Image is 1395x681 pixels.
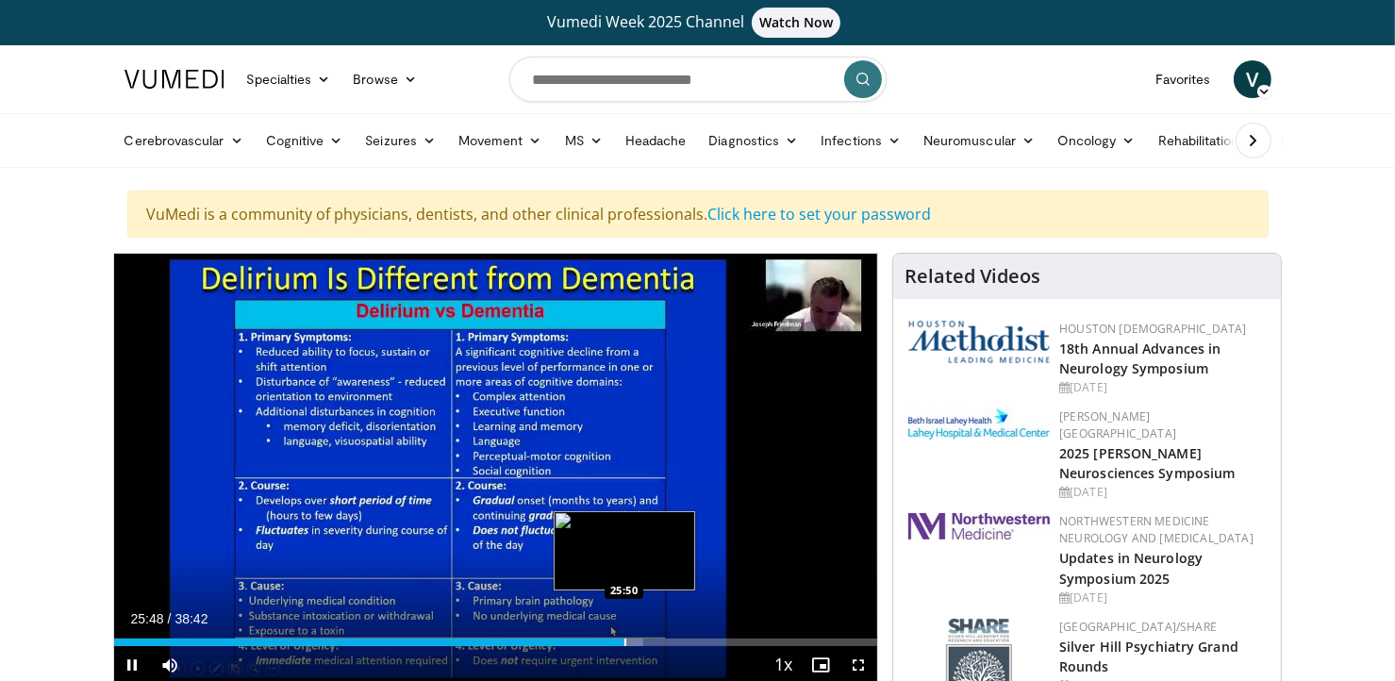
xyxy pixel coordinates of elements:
[125,70,224,89] img: VuMedi Logo
[697,122,809,159] a: Diagnostics
[1059,513,1254,546] a: Northwestern Medicine Neurology and [MEDICAL_DATA]
[1059,408,1176,441] a: [PERSON_NAME][GEOGRAPHIC_DATA]
[509,57,887,102] input: Search topics, interventions
[1059,484,1266,501] div: [DATE]
[1059,619,1217,635] a: [GEOGRAPHIC_DATA]/SHARE
[905,265,1040,288] h4: Related Videos
[752,8,841,38] span: Watch Now
[447,122,554,159] a: Movement
[1059,340,1221,377] a: 18th Annual Advances in Neurology Symposium
[354,122,447,159] a: Seizures
[341,60,428,98] a: Browse
[1144,60,1222,98] a: Favorites
[1059,444,1235,482] a: 2025 [PERSON_NAME] Neurosciences Symposium
[131,611,164,626] span: 25:48
[1059,638,1238,675] a: Silver Hill Psychiatry Grand Rounds
[547,11,849,32] span: Vumedi Week 2025 Channel
[114,639,878,646] div: Progress Bar
[554,122,614,159] a: MS
[908,321,1050,363] img: 5e4488cc-e109-4a4e-9fd9-73bb9237ee91.png.150x105_q85_autocrop_double_scale_upscale_version-0.2.png
[554,511,695,590] img: image.jpeg
[908,408,1050,440] img: e7977282-282c-4444-820d-7cc2733560fd.jpg.150x105_q85_autocrop_double_scale_upscale_version-0.2.jpg
[809,122,912,159] a: Infections
[912,122,1046,159] a: Neuromuscular
[614,122,698,159] a: Headache
[127,191,1269,238] div: VuMedi is a community of physicians, dentists, and other clinical professionals.
[174,611,208,626] span: 38:42
[1234,60,1271,98] a: V
[1059,549,1203,587] a: Updates in Neurology Symposium 2025
[1046,122,1147,159] a: Oncology
[236,60,342,98] a: Specialties
[908,513,1050,540] img: 2a462fb6-9365-492a-ac79-3166a6f924d8.png.150x105_q85_autocrop_double_scale_upscale_version-0.2.jpg
[1059,379,1266,396] div: [DATE]
[1059,590,1266,606] div: [DATE]
[255,122,355,159] a: Cognitive
[1059,321,1246,337] a: Houston [DEMOGRAPHIC_DATA]
[113,122,255,159] a: Cerebrovascular
[1147,122,1251,159] a: Rehabilitation
[168,611,172,626] span: /
[127,8,1269,38] a: Vumedi Week 2025 ChannelWatch Now
[708,204,932,224] a: Click here to set your password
